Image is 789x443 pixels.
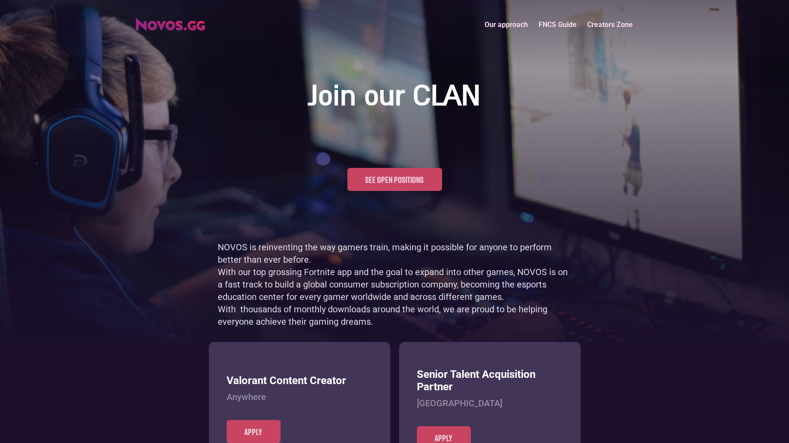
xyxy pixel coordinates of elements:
a: Senior Talent Acquisition Partner[GEOGRAPHIC_DATA] [417,368,563,427]
p: NOVOS is reinventing the way gamers train, making it possible for anyone to perform better than e... [218,241,572,328]
h4: Anywhere [227,392,373,402]
h1: Join our CLAN [309,80,481,115]
a: Apply [227,420,281,443]
a: See open positions [347,168,442,191]
h3: Senior Talent Acquisition Partner [417,368,563,394]
a: Valorant Content CreatorAnywhere [227,374,373,420]
h3: Valorant Content Creator [227,374,373,387]
a: Creators Zone [582,15,638,34]
h4: [GEOGRAPHIC_DATA] [417,398,563,408]
a: Our approach [479,15,533,34]
a: FNCS Guide [533,15,582,34]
